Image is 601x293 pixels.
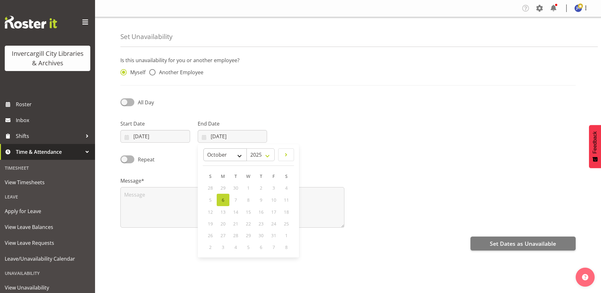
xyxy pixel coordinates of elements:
[259,221,264,227] span: 23
[589,125,601,168] button: Feedback - Show survey
[5,222,90,232] span: View Leave Balances
[134,156,155,163] span: Repeat
[285,244,288,250] span: 8
[16,131,82,141] span: Shifts
[284,221,289,227] span: 25
[2,267,93,280] div: Unavailability
[208,185,213,191] span: 28
[16,100,92,109] span: Roster
[285,173,288,179] span: S
[2,251,93,267] a: Leave/Unavailability Calendar
[592,131,598,153] span: Feedback
[5,206,90,216] span: Apply for Leave
[2,235,93,251] a: View Leave Requests
[271,221,276,227] span: 24
[284,197,289,203] span: 11
[260,197,262,203] span: 9
[120,56,576,64] p: Is this unavailability for you or another employee?
[221,232,226,238] span: 27
[222,197,224,203] span: 6
[120,130,190,143] input: Click to select...
[246,209,251,215] span: 15
[138,99,154,106] span: All Day
[233,221,238,227] span: 21
[246,221,251,227] span: 22
[259,209,264,215] span: 16
[198,120,267,127] label: End Date
[2,174,93,190] a: View Timesheets
[285,232,288,238] span: 1
[234,197,237,203] span: 7
[271,209,276,215] span: 17
[246,173,250,179] span: W
[271,197,276,203] span: 10
[120,120,190,127] label: Start Date
[11,49,84,68] div: Invercargill City Libraries & Archives
[247,197,250,203] span: 8
[490,239,556,248] span: Set Dates as Unavailable
[209,244,212,250] span: 2
[16,147,82,157] span: Time & Attendance
[234,173,237,179] span: T
[260,185,262,191] span: 2
[5,238,90,248] span: View Leave Requests
[198,130,267,143] input: Click to select...
[127,69,145,75] span: Myself
[156,69,203,75] span: Another Employee
[2,190,93,203] div: Leave
[272,185,275,191] span: 3
[247,244,250,250] span: 5
[2,219,93,235] a: View Leave Balances
[5,178,90,187] span: View Timesheets
[247,185,250,191] span: 1
[16,115,92,125] span: Inbox
[272,244,275,250] span: 7
[582,274,588,280] img: help-xxl-2.png
[209,197,212,203] span: 5
[271,232,276,238] span: 31
[233,185,238,191] span: 30
[470,237,576,251] button: Set Dates as Unavailable
[208,232,213,238] span: 26
[221,185,226,191] span: 29
[233,232,238,238] span: 28
[259,232,264,238] span: 30
[260,244,262,250] span: 6
[260,173,262,179] span: T
[5,254,90,264] span: Leave/Unavailability Calendar
[221,173,225,179] span: M
[209,173,212,179] span: S
[2,161,93,174] div: Timesheet
[208,221,213,227] span: 19
[120,177,344,185] label: Message*
[5,283,90,292] span: View Unavailability
[221,209,226,215] span: 13
[221,221,226,227] span: 20
[574,4,582,12] img: jillian-hunter11667.jpg
[285,185,288,191] span: 4
[246,232,251,238] span: 29
[120,33,172,40] h4: Set Unavailability
[272,173,275,179] span: F
[233,209,238,215] span: 14
[208,209,213,215] span: 12
[222,244,224,250] span: 3
[234,244,237,250] span: 4
[2,203,93,219] a: Apply for Leave
[5,16,57,29] img: Rosterit website logo
[284,209,289,215] span: 18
